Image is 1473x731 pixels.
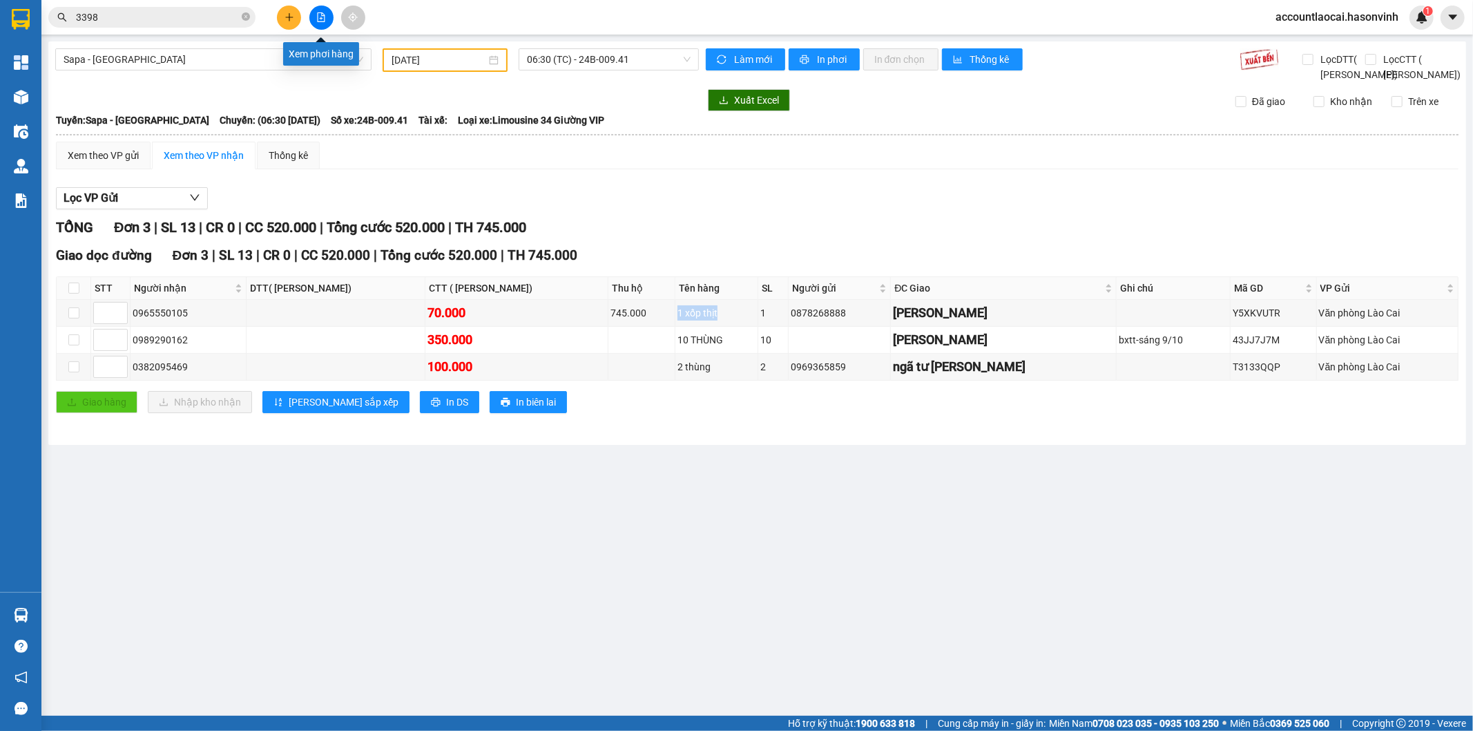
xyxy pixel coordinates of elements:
span: CC 520.000 [301,247,370,263]
button: caret-down [1441,6,1465,30]
span: Giao dọc đường [56,247,152,263]
span: Lọc CTT ( [PERSON_NAME]) [1378,52,1463,82]
img: solution-icon [14,193,28,208]
img: dashboard-icon [14,55,28,70]
span: VP Gửi [1320,281,1444,296]
div: Thống kê [269,148,308,163]
div: 350.000 [427,330,606,350]
button: downloadXuất Excel [708,89,790,111]
div: Văn phòng Lào Cai [1319,359,1456,374]
span: 06:30 (TC) - 24B-009.41 [527,49,690,70]
td: Văn phòng Lào Cai [1317,354,1458,381]
img: logo-vxr [12,9,30,30]
span: | [154,219,157,236]
div: 0965550105 [133,305,244,321]
span: SL 13 [161,219,195,236]
button: syncLàm mới [706,48,785,70]
b: Tuyến: Sapa - [GEOGRAPHIC_DATA] [56,115,209,126]
div: 0989290162 [133,332,244,348]
div: Xem theo VP nhận [164,148,244,163]
img: warehouse-icon [14,124,28,139]
td: Văn phòng Lào Cai [1317,327,1458,354]
span: | [448,219,452,236]
button: printerIn biên lai [490,391,567,413]
img: icon-new-feature [1416,11,1428,23]
span: Miền Nam [1049,716,1219,731]
button: plus [277,6,301,30]
span: 1 [1425,6,1430,16]
td: T3133QQP [1231,354,1317,381]
div: 43JJ7J7M [1233,332,1314,348]
img: warehouse-icon [14,159,28,173]
img: warehouse-icon [14,90,28,104]
span: | [320,219,323,236]
span: CC 520.000 [245,219,316,236]
span: printer [501,397,510,408]
input: 09/10/2025 [392,53,486,68]
span: Chuyến: (06:30 [DATE]) [220,113,320,128]
span: | [925,716,927,731]
input: Tìm tên, số ĐT hoặc mã đơn [76,10,239,25]
span: Lọc DTT( [PERSON_NAME]) [1316,52,1400,82]
span: | [1340,716,1342,731]
div: [PERSON_NAME] [893,303,1114,323]
span: question-circle [15,640,28,653]
span: | [256,247,260,263]
span: | [199,219,202,236]
button: downloadNhập kho nhận [148,391,252,413]
span: Loại xe: Limousine 34 Giường VIP [458,113,604,128]
td: Y5XKVUTR [1231,300,1317,327]
sup: 1 [1423,6,1433,16]
div: 100.000 [427,357,606,377]
div: 0878268888 [791,305,888,321]
div: 0969365859 [791,359,888,374]
span: Thống kê [970,52,1012,67]
span: search [57,12,67,22]
span: SL 13 [219,247,253,263]
button: printerIn DS [420,391,479,413]
span: down [189,192,200,203]
div: ngã tư [PERSON_NAME] [893,357,1114,377]
div: T3133QQP [1233,359,1314,374]
th: CTT ( [PERSON_NAME]) [425,277,608,300]
span: Đã giao [1246,94,1291,109]
span: In DS [446,395,468,410]
button: bar-chartThống kê [942,48,1023,70]
span: Kho nhận [1325,94,1378,109]
span: notification [15,671,28,684]
span: Mã GD [1234,281,1302,296]
span: plus [285,12,294,22]
span: bar-chart [953,55,965,66]
span: printer [800,55,811,66]
span: | [294,247,298,263]
span: accountlaocai.hasonvinh [1264,8,1409,26]
span: Sapa - Hà Tĩnh [64,49,363,70]
button: file-add [309,6,334,30]
th: DTT( [PERSON_NAME]) [247,277,426,300]
strong: 0708 023 035 - 0935 103 250 [1092,718,1219,729]
div: bxtt-sáng 9/10 [1119,332,1227,348]
span: Đơn 3 [173,247,209,263]
th: Tên hàng [675,277,758,300]
div: 2 thùng [677,359,755,374]
span: | [238,219,242,236]
button: sort-ascending[PERSON_NAME] sắp xếp [262,391,410,413]
span: In biên lai [516,395,556,410]
div: Xem theo VP gửi [68,148,139,163]
span: Lọc VP Gửi [64,189,118,207]
div: 0382095469 [133,359,244,374]
span: TỔNG [56,219,93,236]
span: close-circle [242,11,250,24]
span: printer [431,397,441,408]
span: download [719,95,729,106]
th: Thu hộ [608,277,675,300]
span: Tài xế: [418,113,447,128]
span: aim [348,12,358,22]
th: Ghi chú [1117,277,1230,300]
span: Tổng cước 520.000 [381,247,497,263]
span: Miền Bắc [1230,716,1329,731]
div: 10 THÙNG [677,332,755,348]
span: Tổng cước 520.000 [327,219,445,236]
img: 9k= [1240,48,1279,70]
span: close-circle [242,12,250,21]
